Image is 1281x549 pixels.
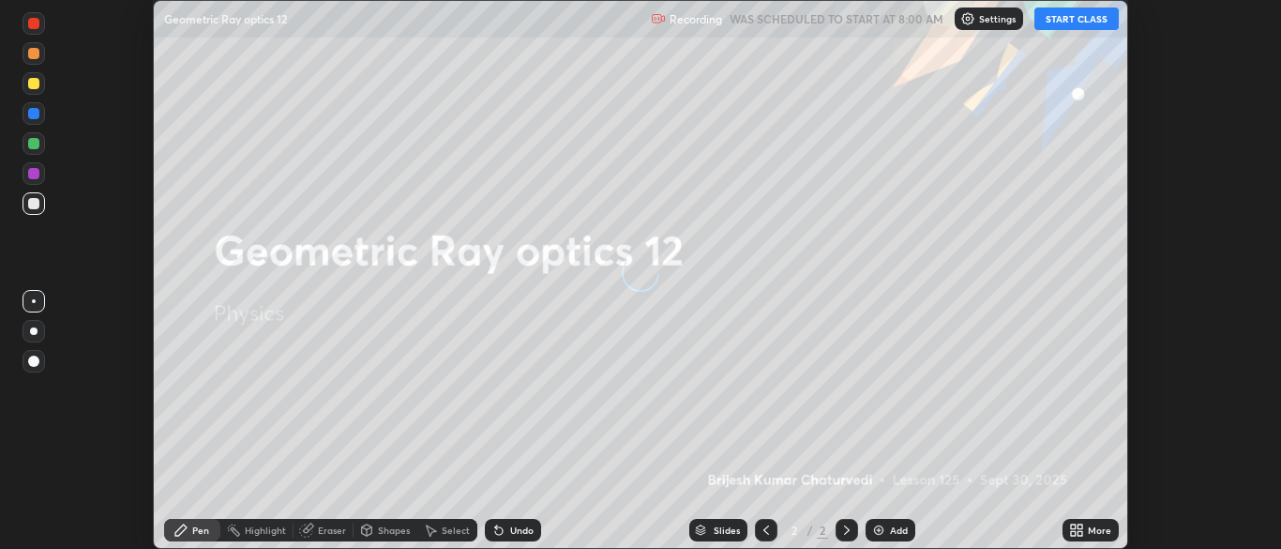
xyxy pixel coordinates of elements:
div: More [1088,526,1111,535]
div: Highlight [245,526,286,535]
img: add-slide-button [871,523,886,538]
p: Geometric Ray optics 12 [164,11,287,26]
div: Eraser [318,526,346,535]
p: Recording [670,12,722,26]
div: Pen [192,526,209,535]
div: 2 [785,525,804,536]
div: Slides [714,526,740,535]
div: Add [890,526,908,535]
button: START CLASS [1034,8,1119,30]
img: recording.375f2c34.svg [651,11,666,26]
div: Select [442,526,470,535]
div: Shapes [378,526,410,535]
div: / [807,525,813,536]
div: Undo [510,526,534,535]
p: Settings [979,14,1016,23]
div: 2 [817,522,828,539]
h5: WAS SCHEDULED TO START AT 8:00 AM [730,10,943,27]
img: class-settings-icons [960,11,975,26]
